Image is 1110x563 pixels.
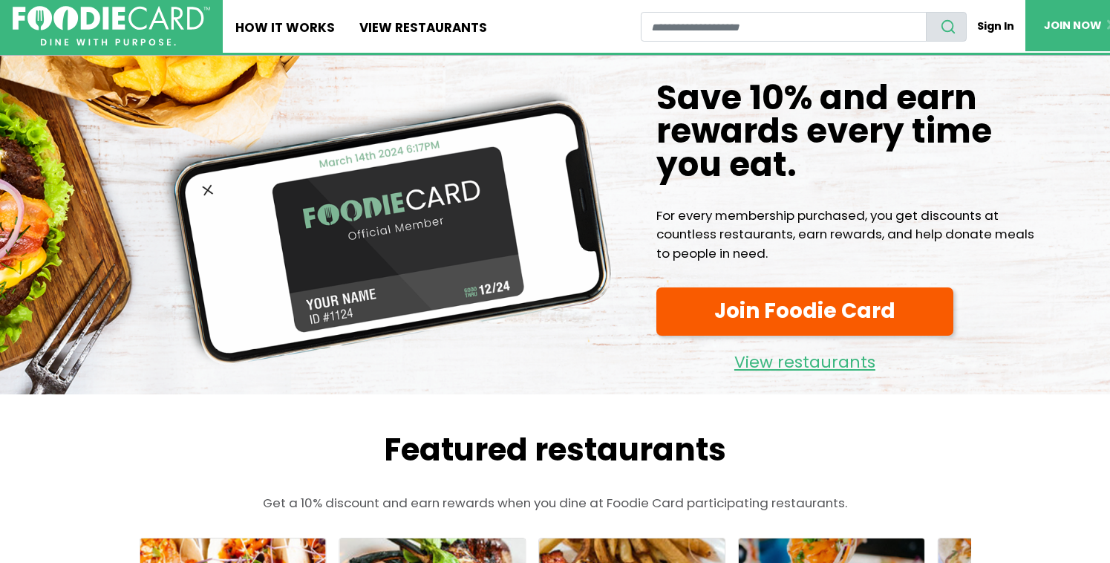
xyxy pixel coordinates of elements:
[656,81,1035,182] h1: Save 10% and earn rewards every time you eat.
[656,342,953,376] a: View restaurants
[13,6,210,46] img: FoodieCard; Eat, Drink, Save, Donate
[926,12,966,42] button: search
[110,494,1001,512] p: Get a 10% discount and earn rewards when you dine at Foodie Card participating restaurants.
[110,432,1001,469] h2: Featured restaurants
[656,287,953,335] a: Join Foodie Card
[967,12,1025,41] a: Sign In
[656,206,1035,263] p: For every membership purchased, you get discounts at countless restaurants, earn rewards, and hel...
[641,12,927,42] input: restaurant search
